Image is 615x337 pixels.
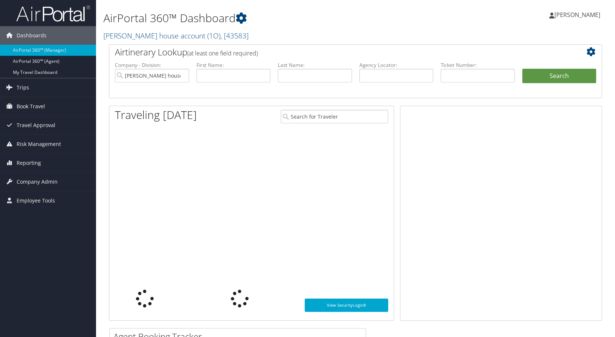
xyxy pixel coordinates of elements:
[115,107,197,123] h1: Traveling [DATE]
[103,31,249,41] a: [PERSON_NAME] house account
[17,135,61,153] span: Risk Management
[115,61,189,69] label: Company - Division:
[197,61,271,69] label: First Name:
[522,69,597,84] button: Search
[17,191,55,210] span: Employee Tools
[17,173,58,191] span: Company Admin
[17,26,47,45] span: Dashboards
[305,299,389,312] a: View SecurityLogic®
[17,116,55,135] span: Travel Approval
[187,49,258,57] span: (at least one field required)
[554,11,600,19] span: [PERSON_NAME]
[221,31,249,41] span: , [ 43583 ]
[16,5,90,22] img: airportal-logo.png
[17,78,29,97] span: Trips
[441,61,515,69] label: Ticket Number:
[281,110,388,123] input: Search for Traveler
[359,61,434,69] label: Agency Locator:
[207,31,221,41] span: ( 1O )
[549,4,608,26] a: [PERSON_NAME]
[115,46,555,58] h2: Airtinerary Lookup
[278,61,352,69] label: Last Name:
[17,97,45,116] span: Book Travel
[103,10,440,26] h1: AirPortal 360™ Dashboard
[17,154,41,172] span: Reporting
